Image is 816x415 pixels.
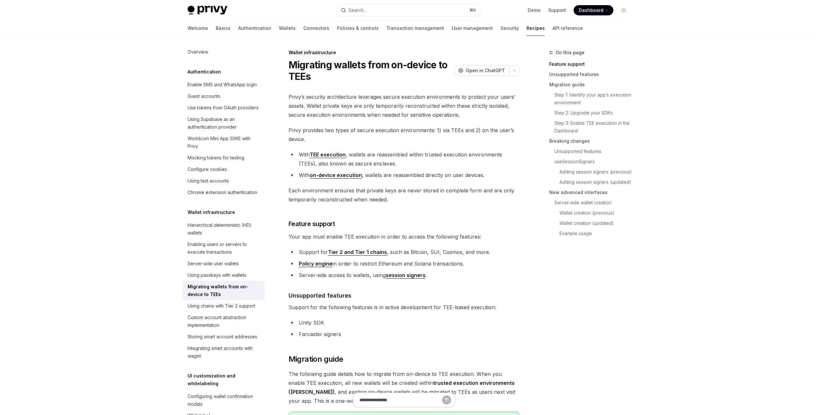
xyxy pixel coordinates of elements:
[328,249,387,256] a: Tier 2 and Tier 1 chains
[182,90,265,102] a: Guest accounts
[182,152,265,164] a: Mocking tokens for testing
[182,175,265,187] a: Using test accounts
[188,104,258,112] div: Use tokens from OAuth providers
[188,344,261,360] div: Integrating smart accounts with wagmi
[289,354,343,364] span: Migration guide
[454,65,509,76] button: Open in ChatGPT
[182,312,265,331] a: Custom account abstraction implementation
[188,21,208,36] a: Welcome
[182,343,265,362] a: Integrating smart accounts with wagmi
[289,126,520,144] span: Privy provides two types of secure execution environments: 1) via TEEs and 2) on the user’s device.
[289,259,520,268] li: in order to restrict Ethereum and Solana transactions.
[528,7,541,13] a: Demo
[469,8,476,13] span: ⌘ K
[182,187,265,198] a: Chrome extension authentication
[303,21,329,36] a: Connectors
[188,302,255,310] div: Using chains with Tier 2 support
[549,157,634,167] a: useSessionSigners
[182,239,265,258] a: Enabling users or servers to execute transactions
[289,232,520,241] span: Your app must enable TEE execution in order to access the following features:
[359,393,442,407] input: Ask a question...
[188,271,246,279] div: Using passkeys with wallets
[549,228,634,239] a: Example usage
[579,7,603,13] span: Dashboard
[289,303,520,312] span: Support for the following features is in active development for TEE-based execution:
[526,21,545,36] a: Recipes
[289,219,335,228] span: Feature support
[182,133,265,152] a: Worldcoin Mini App SIWE with Privy
[289,248,520,257] li: Support for , such as Bitcoin, SUI, Cosmos, and more.
[466,67,505,74] span: Open in ChatGPT
[289,59,451,82] h1: Migrating wallets from on-device to TEEs
[549,118,634,136] a: Step 3: Enable TEE execution in the Dashboard
[549,208,634,218] a: Wallet creation (previous)
[188,189,257,196] div: Chrome extension authentication
[549,187,634,198] a: New advanced interfaces
[188,135,261,150] div: Worldcoin Mini App SIWE with Privy
[289,330,520,339] li: Farcaster signers
[188,177,229,185] div: Using test accounts
[289,92,520,119] span: Privy’s security architecture leverages secure execution environments to protect your users’ asse...
[182,219,265,239] a: Hierarchical deterministic (HD) wallets
[188,333,257,341] div: Storing smart account addresses
[386,21,444,36] a: Transaction management
[182,300,265,312] a: Using chains with Tier 2 support
[188,283,261,298] div: Migrating wallets from on-device to TEEs
[452,21,493,36] a: User management
[289,186,520,204] span: Each environment ensures that private keys are never stored in complete form and are only tempora...
[188,115,261,131] div: Using Supabase as an authentication provider
[188,165,227,173] div: Configure cookies
[310,172,362,179] a: on-device execution
[549,108,634,118] a: Step 2: Upgrade your SDKs
[188,393,261,408] div: Configuring wallet confirmation modals
[279,21,296,36] a: Wallets
[238,21,271,36] a: Authentication
[182,269,265,281] a: Using passkeys with wallets
[182,391,265,410] a: Configuring wallet confirmation modals
[548,7,566,13] a: Support
[549,146,634,157] a: Unsupported features
[182,114,265,133] a: Using Supabase as an authentication provider
[289,171,520,180] li: With , wallets are reassembled directly on user devices.
[188,81,257,89] div: Enable SMS and WhatsApp login
[182,79,265,90] a: Enable SMS and WhatsApp login
[188,241,261,256] div: Enabling users or servers to execute transactions
[574,5,613,15] a: Dashboard
[310,151,346,158] a: TEE execution
[188,6,227,15] img: light logo
[501,21,519,36] a: Security
[188,68,221,76] h5: Authentication
[618,5,629,15] button: Toggle dark mode
[182,258,265,269] a: Server-side user wallets
[188,260,239,267] div: Server-side user wallets
[549,69,634,80] a: Unsupported features
[349,6,366,14] div: Search...
[336,4,480,16] button: Open search
[289,49,520,56] div: Wallet infrastructure
[188,372,265,387] h5: UI customization and whitelabeling
[549,90,634,108] a: Step 1: Identify your app’s execution environment
[549,59,634,69] a: Feature support
[549,177,634,187] a: Adding session signers (updated)
[289,318,520,327] li: Unity SDK
[289,291,351,300] span: Unsupported features
[182,281,265,300] a: Migrating wallets from on-device to TEEs
[182,164,265,175] a: Configure cookies
[549,80,634,90] a: Migration guide
[188,92,220,100] div: Guest accounts
[188,154,244,162] div: Mocking tokens for testing
[549,136,634,146] a: Breaking changes
[549,167,634,177] a: Adding session signers (previous)
[182,46,265,58] a: Overview
[552,21,583,36] a: API reference
[549,198,634,208] a: Server-side wallet creation
[337,21,379,36] a: Policies & controls
[442,395,451,404] button: Send message
[289,271,520,280] li: Server-side access to wallets, using .
[182,102,265,114] a: Use tokens from OAuth providers
[188,208,235,216] h5: Wallet infrastructure
[289,150,520,168] li: With , wallets are reassembled within trusted execution environments (TEEs), also known as secure...
[182,331,265,343] a: Storing smart account addresses
[289,369,520,405] span: The following guide details how to migrate from on-device to TEE execution. When you enable TEE e...
[188,48,208,56] div: Overview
